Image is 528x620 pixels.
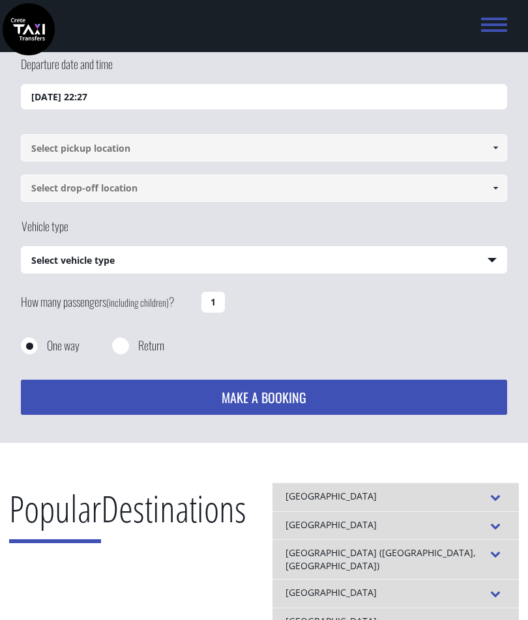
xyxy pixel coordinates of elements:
[272,579,519,608] div: [GEOGRAPHIC_DATA]
[3,21,55,35] a: Crete Taxi Transfers | Safe Taxi Transfer Services from to Heraklion Airport, Chania Airport, Ret...
[21,380,506,415] button: MAKE A BOOKING
[21,218,68,246] label: Vehicle type
[272,511,519,540] div: [GEOGRAPHIC_DATA]
[484,175,506,202] a: Show All Items
[21,134,506,162] input: Select pickup location
[47,337,80,354] label: One way
[21,56,113,84] label: Departure date and time
[21,175,506,202] input: Select drop-off location
[22,247,506,274] span: Select vehicle type
[138,337,164,354] label: Return
[106,295,169,309] small: (including children)
[21,287,194,318] label: How many passengers ?
[9,483,101,543] span: Popular
[484,134,506,162] a: Show All Items
[3,3,55,55] img: Crete Taxi Transfers | Safe Taxi Transfer Services from to Heraklion Airport, Chania Airport, Ret...
[272,539,519,579] div: [GEOGRAPHIC_DATA] ([GEOGRAPHIC_DATA], [GEOGRAPHIC_DATA])
[272,483,519,511] div: [GEOGRAPHIC_DATA]
[9,483,246,553] h2: Destinations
